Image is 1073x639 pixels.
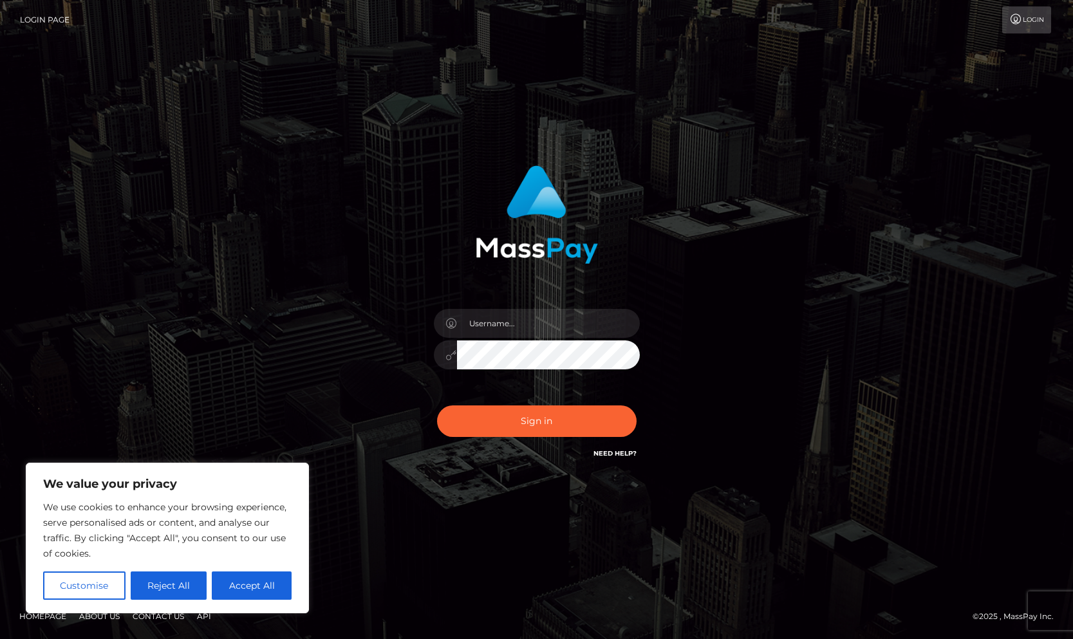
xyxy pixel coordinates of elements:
[457,309,640,338] input: Username...
[43,476,292,492] p: We value your privacy
[26,463,309,613] div: We value your privacy
[131,571,207,600] button: Reject All
[43,571,126,600] button: Customise
[74,606,125,626] a: About Us
[20,6,70,33] a: Login Page
[212,571,292,600] button: Accept All
[593,449,637,458] a: Need Help?
[14,606,71,626] a: Homepage
[1002,6,1051,33] a: Login
[127,606,189,626] a: Contact Us
[973,609,1063,624] div: © 2025 , MassPay Inc.
[476,165,598,264] img: MassPay Login
[192,606,216,626] a: API
[43,499,292,561] p: We use cookies to enhance your browsing experience, serve personalised ads or content, and analys...
[437,405,637,437] button: Sign in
